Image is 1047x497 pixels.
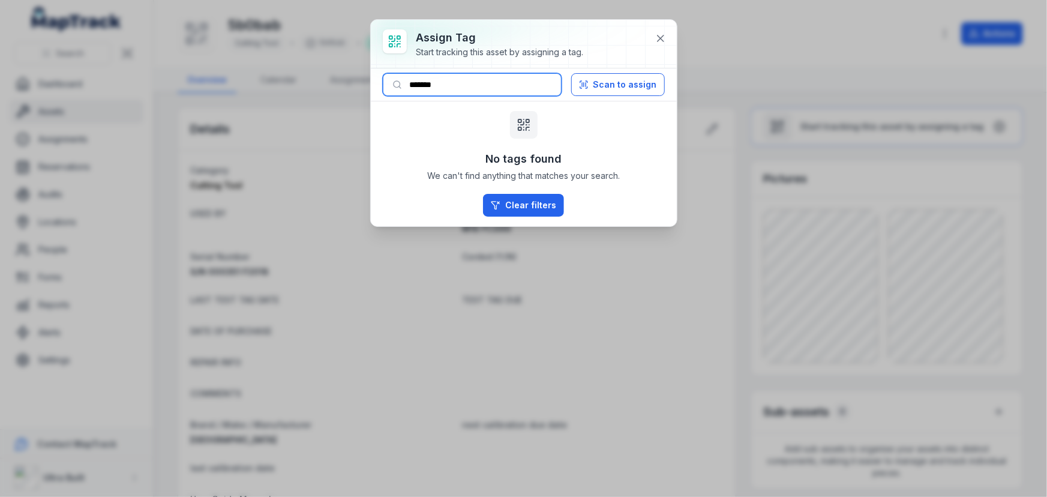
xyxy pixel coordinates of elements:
h3: Assign tag [416,29,584,46]
div: Start tracking this asset by assigning a tag. [416,46,584,58]
button: Scan to assign [571,73,665,96]
button: Clear filters [483,194,564,217]
span: We can't find anything that matches your search. [427,170,620,182]
h3: No tags found [485,151,562,167]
